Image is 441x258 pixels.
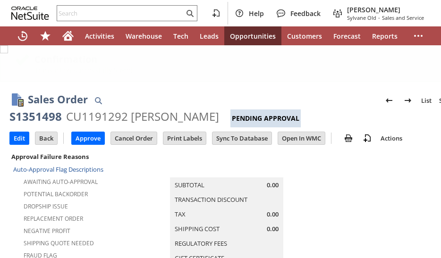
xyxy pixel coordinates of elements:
div: S1351498 [9,109,62,124]
a: Warehouse [120,26,168,45]
h1: Sales Order [28,92,88,107]
span: Customers [287,32,322,41]
input: Approve [72,132,104,144]
span: Feedback [290,9,321,18]
span: Forecast [333,32,361,41]
div: More menus [407,26,430,45]
input: Edit [10,132,29,144]
div: Shortcuts [34,26,57,45]
a: Potential Backorder [24,190,88,198]
a: Tax [175,210,186,218]
div: Pending Approval [230,109,301,127]
span: [PERSON_NAME] [347,5,424,14]
img: Quick Find [93,95,104,106]
span: Opportunities [230,32,276,41]
input: Search [57,8,184,19]
span: Warehouse [126,32,162,41]
a: Reports [366,26,403,45]
input: Cancel Order [111,132,157,144]
svg: Recent Records [17,30,28,42]
a: Subtotal [175,181,204,189]
span: 0.00 [267,181,279,190]
a: Leads [194,26,224,45]
a: Transaction Discount [175,195,247,204]
span: 0.00 [267,210,279,219]
svg: Home [62,30,74,42]
a: Opportunities [224,26,281,45]
div: CU1191292 [PERSON_NAME] [66,109,219,124]
svg: Shortcuts [40,30,51,42]
a: Awaiting Auto-Approval [24,178,98,186]
span: Reports [372,32,398,41]
a: Regulatory Fees [175,239,227,248]
a: Recent Records [11,26,34,45]
input: Print Labels [163,132,206,144]
div: Approval Failure Reasons [9,150,157,163]
a: Home [57,26,79,45]
a: List [417,93,435,108]
a: Shipping Cost [175,225,220,233]
span: Leads [200,32,219,41]
input: Back [35,132,57,144]
caption: Summary [170,162,283,177]
input: Sync To Database [212,132,271,144]
input: Open In WMC [278,132,325,144]
a: Replacement Order [24,215,83,223]
a: Shipping Quote Needed [24,239,94,247]
span: 0.00 [267,225,279,233]
a: Customers [281,26,328,45]
a: Activities [79,26,120,45]
a: Dropship Issue [24,202,68,210]
a: Negative Profit [24,227,70,235]
span: Help [249,9,264,18]
span: Activities [85,32,114,41]
a: Tech [168,26,194,45]
span: Sales and Service [382,14,424,21]
img: Next [402,95,414,106]
img: print.svg [343,133,354,144]
a: Auto-Approval Flag Descriptions [13,165,103,174]
a: Forecast [328,26,366,45]
img: add-record.svg [362,133,373,144]
span: Sylvane Old [347,14,376,21]
img: Previous [383,95,395,106]
span: - [378,14,380,21]
svg: Search [184,8,195,19]
svg: logo [11,7,49,20]
a: Actions [377,134,406,142]
span: Tech [173,32,188,41]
